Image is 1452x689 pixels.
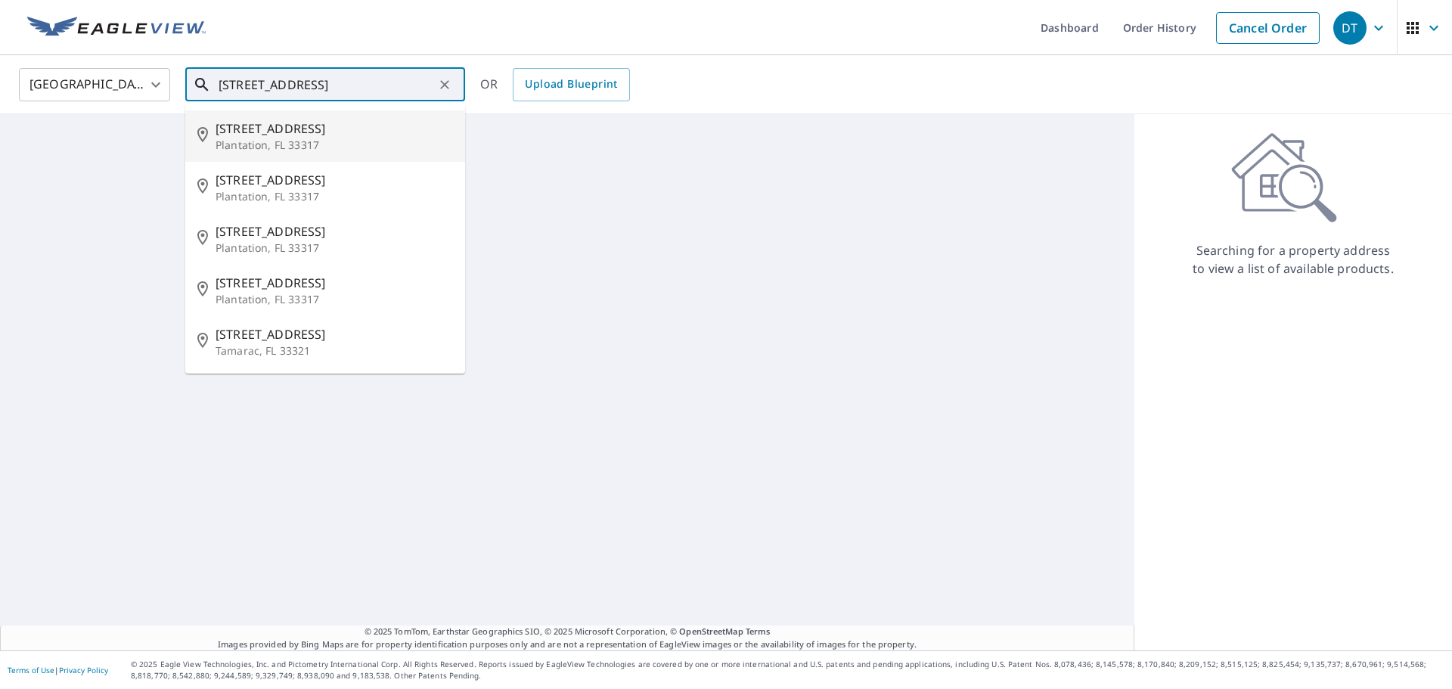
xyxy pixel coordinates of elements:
[216,325,453,343] span: [STREET_ADDRESS]
[513,68,629,101] a: Upload Blueprint
[746,625,771,637] a: Terms
[216,241,453,256] p: Plantation, FL 33317
[216,292,453,307] p: Plantation, FL 33317
[480,68,630,101] div: OR
[216,343,453,358] p: Tamarac, FL 33321
[216,222,453,241] span: [STREET_ADDRESS]
[216,119,453,138] span: [STREET_ADDRESS]
[216,189,453,204] p: Plantation, FL 33317
[216,138,453,153] p: Plantation, FL 33317
[1192,241,1395,278] p: Searching for a property address to view a list of available products.
[1216,12,1320,44] a: Cancel Order
[216,274,453,292] span: [STREET_ADDRESS]
[434,74,455,95] button: Clear
[365,625,771,638] span: © 2025 TomTom, Earthstar Geographics SIO, © 2025 Microsoft Corporation, ©
[525,75,617,94] span: Upload Blueprint
[8,666,108,675] p: |
[59,665,108,675] a: Privacy Policy
[19,64,170,106] div: [GEOGRAPHIC_DATA]
[27,17,206,39] img: EV Logo
[219,64,434,106] input: Search by address or latitude-longitude
[8,665,54,675] a: Terms of Use
[131,659,1444,681] p: © 2025 Eagle View Technologies, Inc. and Pictometry International Corp. All Rights Reserved. Repo...
[216,171,453,189] span: [STREET_ADDRESS]
[1333,11,1367,45] div: DT
[679,625,743,637] a: OpenStreetMap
